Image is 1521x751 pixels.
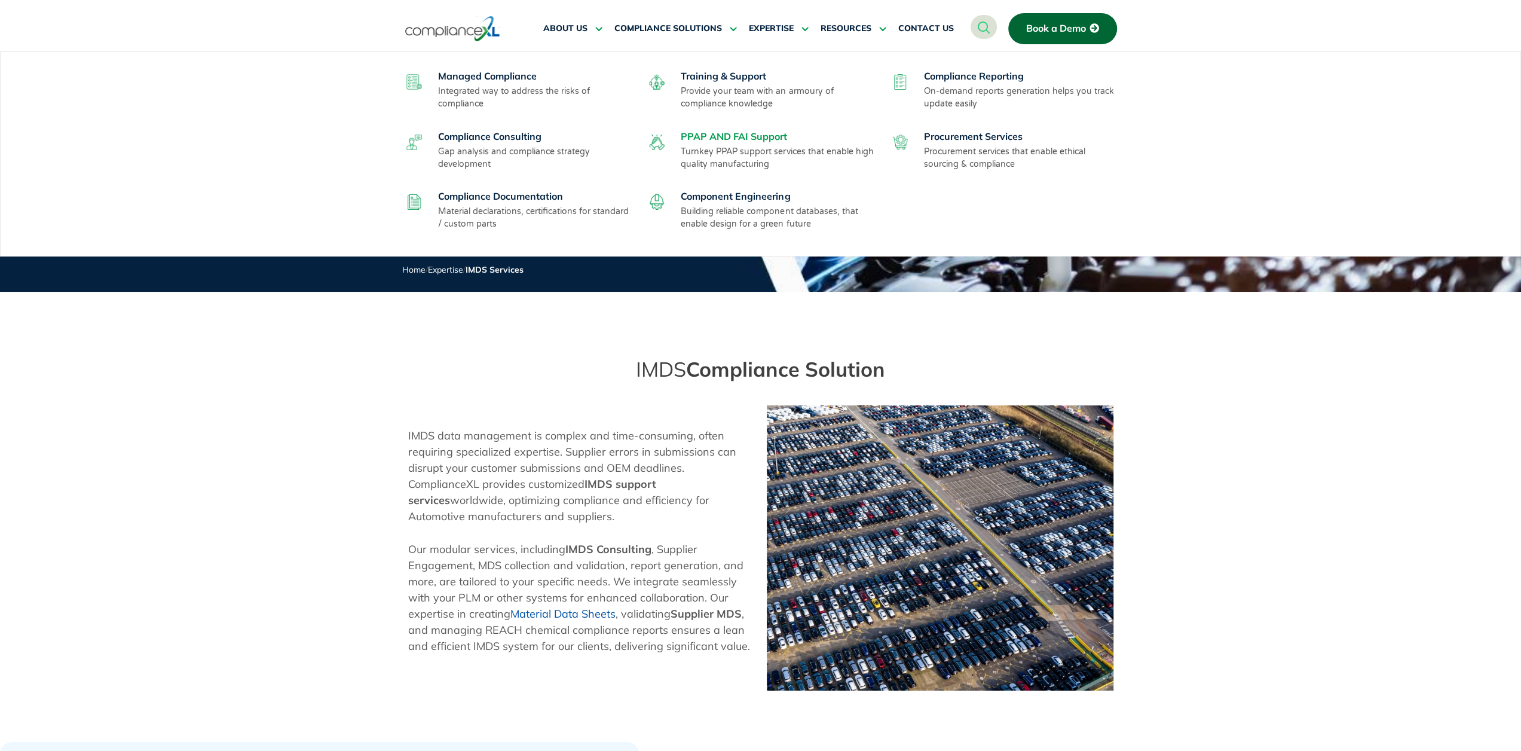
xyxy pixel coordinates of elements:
p: Our modular services, including , Supplier Engagement, MDS collection and validation, report gene... [408,541,755,654]
a: COMPLIANCE SOLUTIONS [614,14,737,43]
p: IMDS data management is complex and time-consuming, often requiring specialized expertise. Suppli... [408,428,755,524]
span: IMDS [636,356,686,382]
span: IMDS Services [466,264,524,275]
a: Compliance Reporting [924,70,1024,82]
img: training-support.svg [649,74,665,90]
p: Procurement services that enable ethical sourcing & compliance [924,145,1119,170]
img: compliance-reporting.svg [892,74,908,90]
img: managed-compliance.svg [406,74,422,90]
p: Building reliable component databases, that enable design for a green future [681,205,876,230]
a: Material Data Sheets [510,607,616,621]
a: RESOURCES [821,14,886,43]
p: On-demand reports generation helps you track update easily [924,85,1119,110]
img: logo-one.svg [405,15,500,42]
p: Gap analysis and compliance strategy development [438,145,634,170]
a: navsearch-button [971,15,997,39]
div: Compliance Solution [402,364,1119,375]
span: Book a Demo [1026,23,1086,34]
span: RESOURCES [821,23,871,34]
a: CONTACT US [898,14,954,43]
span: ABOUT US [543,23,587,34]
a: Home [402,264,426,275]
p: Provide your team with an armoury of compliance knowledge [681,85,876,110]
img: procurement-services.svg [892,135,908,150]
a: Book a Demo [1008,13,1117,44]
a: Compliance Consulting [438,130,541,142]
a: Component Engineering [681,190,790,202]
a: PPAP AND FAI Support [681,130,787,142]
img: component-engineering.svg [649,194,665,210]
a: EXPERTISE [749,14,809,43]
a: Managed Compliance [438,70,537,82]
span: / / [402,264,524,275]
p: Material declarations, certifications for standard / custom parts [438,205,634,230]
span: CONTACT US [898,23,954,34]
img: compliance-consulting.svg [406,135,422,150]
img: IMDS Compliance [767,405,1113,691]
p: Turnkey PPAP support services that enable high quality manufacturing [681,145,876,170]
strong: Supplier MDS [671,607,742,621]
a: Expertise [428,264,463,275]
img: ppaf-fai.svg [649,135,665,150]
a: ABOUT US [543,14,602,43]
span: EXPERTISE [749,23,794,34]
a: Procurement Services [924,130,1023,142]
p: Integrated way to address the risks of compliance [438,85,634,110]
span: COMPLIANCE SOLUTIONS [614,23,722,34]
a: Compliance Documentation [438,190,563,202]
a: Training & Support [681,70,766,82]
strong: IMDS Consulting [565,542,651,556]
img: compliance-documentation.svg [406,194,422,210]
